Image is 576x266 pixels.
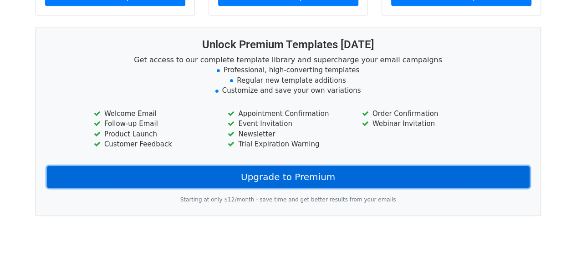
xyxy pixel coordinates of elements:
[362,119,482,129] li: Webinar Invitation
[47,85,530,96] li: Customize and save your own variations
[94,119,214,129] li: Follow-up Email
[94,139,214,150] li: Customer Feedback
[47,65,530,75] li: Professional, high-converting templates
[362,109,482,119] li: Order Confirmation
[94,109,214,119] li: Welcome Email
[228,129,348,140] li: Newsletter
[530,222,576,266] iframe: Chat Widget
[94,129,214,140] li: Product Launch
[47,75,530,86] li: Regular new template additions
[47,166,530,188] a: Upgrade to Premium
[47,38,530,51] h3: Unlock Premium Templates [DATE]
[47,55,530,65] p: Get access to our complete template library and supercharge your email campaigns
[228,109,348,119] li: Appointment Confirmation
[228,139,348,150] li: Trial Expiration Warning
[228,119,348,129] li: Event Invitation
[47,195,530,205] p: Starting at only $12/month - save time and get better results from your emails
